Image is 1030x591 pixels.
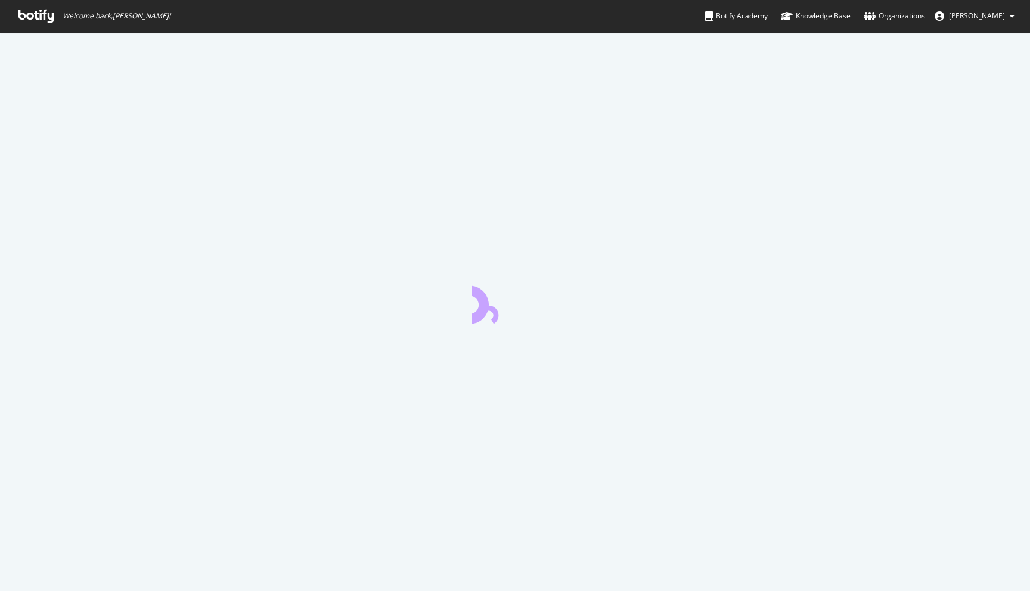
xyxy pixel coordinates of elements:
span: Welcome back, [PERSON_NAME] ! [63,11,170,21]
div: Knowledge Base [781,10,851,22]
span: Jose Luis Hernando [949,11,1005,21]
button: [PERSON_NAME] [925,7,1024,26]
div: animation [472,281,558,324]
div: Organizations [864,10,925,22]
div: Botify Academy [705,10,768,22]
